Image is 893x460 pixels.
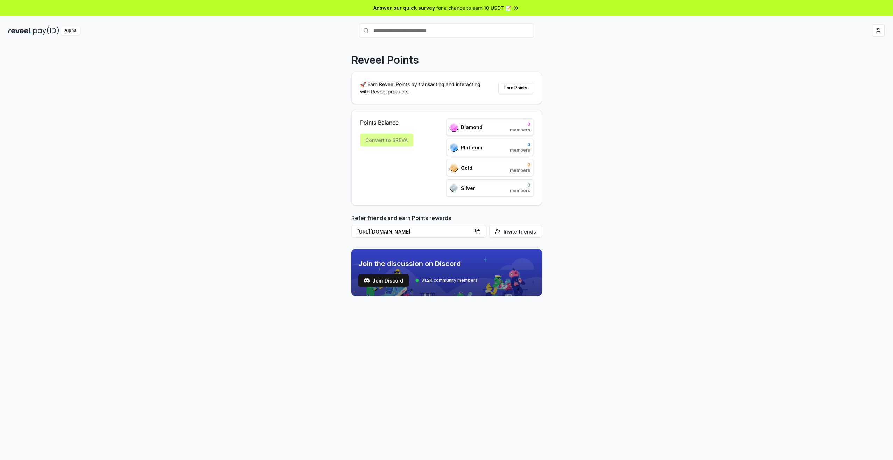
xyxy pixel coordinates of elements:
button: [URL][DOMAIN_NAME] [351,225,486,238]
span: Join the discussion on Discord [358,259,478,269]
span: Invite friends [504,228,536,235]
span: for a chance to earn 10 USDT 📝 [436,4,511,12]
img: test [364,278,370,283]
a: testJoin Discord [358,274,409,287]
span: Points Balance [360,118,413,127]
span: 0 [510,121,530,127]
span: 0 [510,142,530,147]
img: reveel_dark [8,26,32,35]
span: Join Discord [372,277,403,284]
span: Platinum [461,144,482,151]
span: 0 [510,182,530,188]
div: Alpha [61,26,80,35]
p: Reveel Points [351,54,419,66]
span: 31.2K community members [421,278,478,283]
button: Earn Points [498,82,533,94]
img: ranks_icon [450,183,458,193]
img: pay_id [33,26,59,35]
img: discord_banner [351,249,542,296]
button: Invite friends [489,225,542,238]
span: Diamond [461,124,483,131]
button: Join Discord [358,274,409,287]
span: Silver [461,184,475,192]
span: members [510,188,530,194]
span: members [510,147,530,153]
div: Refer friends and earn Points rewards [351,214,542,241]
img: ranks_icon [450,123,458,132]
span: Gold [461,164,472,172]
span: Answer our quick survey [373,4,435,12]
span: 0 [510,162,530,168]
img: ranks_icon [450,163,458,172]
img: ranks_icon [450,143,458,152]
p: 🚀 Earn Reveel Points by transacting and interacting with Reveel products. [360,81,486,95]
span: members [510,127,530,133]
span: members [510,168,530,173]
